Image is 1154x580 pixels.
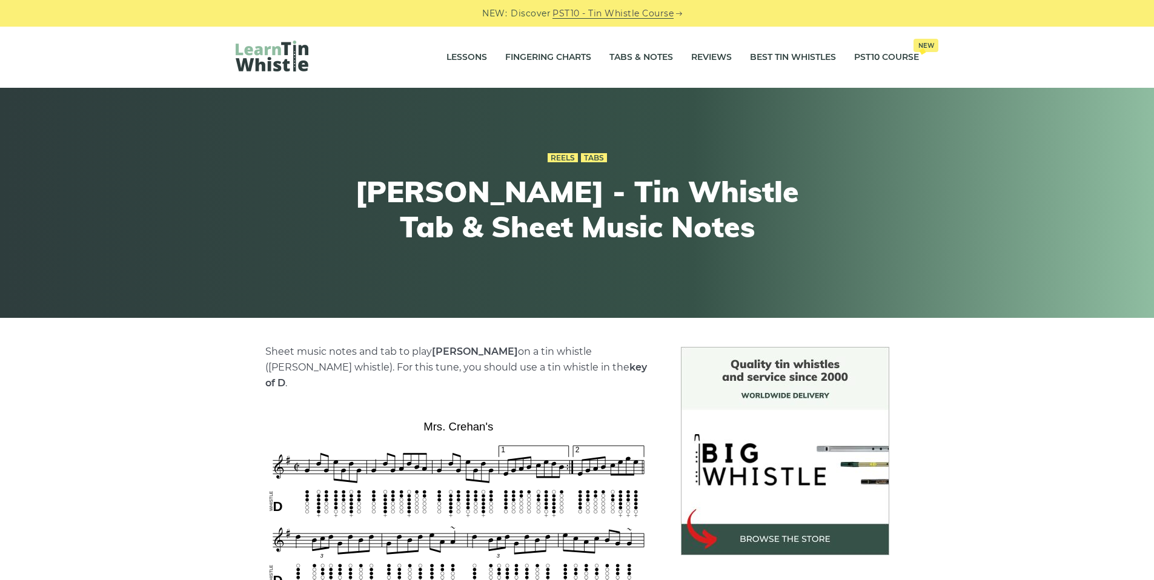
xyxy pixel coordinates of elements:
[854,42,919,73] a: PST10 CourseNew
[691,42,732,73] a: Reviews
[354,174,800,244] h1: [PERSON_NAME] - Tin Whistle Tab & Sheet Music Notes
[505,42,591,73] a: Fingering Charts
[681,347,889,555] img: BigWhistle Tin Whistle Store
[432,346,518,357] strong: [PERSON_NAME]
[548,153,578,163] a: Reels
[236,41,308,71] img: LearnTinWhistle.com
[581,153,607,163] a: Tabs
[265,344,652,391] p: Sheet music notes and tab to play on a tin whistle ([PERSON_NAME] whistle). For this tune, you sh...
[446,42,487,73] a: Lessons
[265,361,647,389] strong: key of D
[914,39,938,52] span: New
[750,42,836,73] a: Best Tin Whistles
[609,42,673,73] a: Tabs & Notes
